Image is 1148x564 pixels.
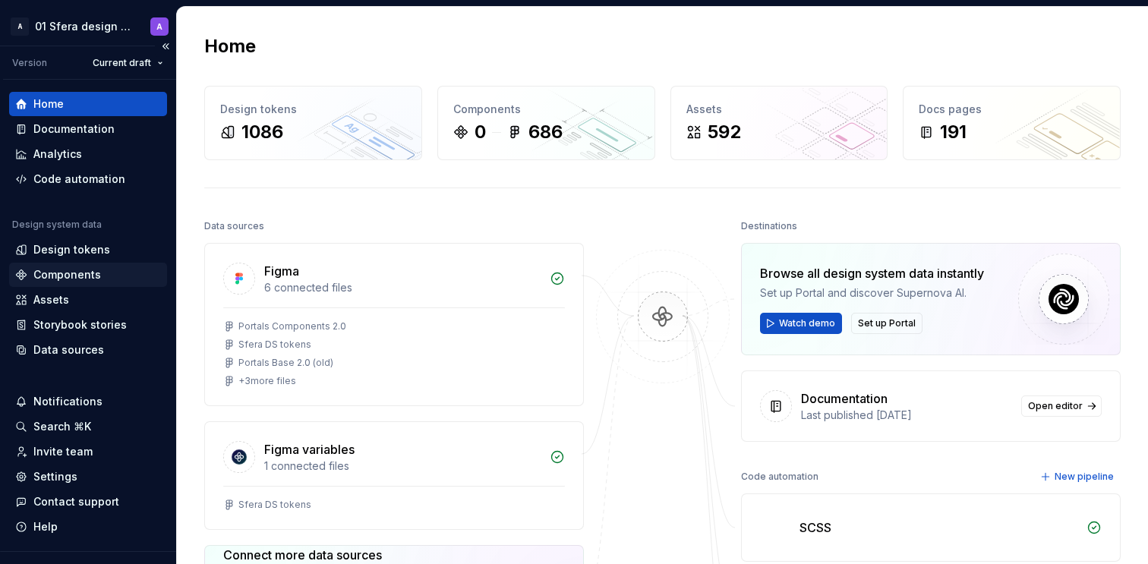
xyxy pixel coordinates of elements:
a: Design tokens1086 [204,86,422,160]
span: Open editor [1028,400,1083,412]
div: Documentation [33,121,115,137]
div: Assets [686,102,872,117]
div: A [156,20,162,33]
div: Design tokens [220,102,406,117]
div: SCSS [799,518,831,537]
div: 191 [940,120,967,144]
div: Design tokens [33,242,110,257]
div: 0 [475,120,486,144]
div: Components [453,102,639,117]
a: Documentation [9,117,167,141]
a: Data sources [9,338,167,362]
div: Contact support [33,494,119,509]
div: Data sources [33,342,104,358]
div: Docs pages [919,102,1105,117]
a: Figma variables1 connected filesSfera DS tokens [204,421,584,530]
button: A01 Sfera design systemA [3,10,173,43]
a: Invite team [9,440,167,464]
button: Set up Portal [851,313,922,334]
div: 592 [708,120,741,144]
div: Version [12,57,47,69]
div: Analytics [33,147,82,162]
div: Browse all design system data instantly [760,264,984,282]
span: Current draft [93,57,151,69]
a: Analytics [9,142,167,166]
div: Portals Base 2.0 (old) [238,357,333,369]
div: Portals Components 2.0 [238,320,346,332]
div: Sfera DS tokens [238,499,311,511]
div: Data sources [204,216,264,237]
button: Current draft [86,52,170,74]
div: Components [33,267,101,282]
button: Notifications [9,389,167,414]
div: 6 connected files [264,280,541,295]
div: Settings [33,469,77,484]
span: Watch demo [779,317,835,329]
a: Assets [9,288,167,312]
button: Collapse sidebar [155,36,176,57]
a: Components [9,263,167,287]
a: Docs pages191 [903,86,1121,160]
span: Set up Portal [858,317,916,329]
div: + 3 more files [238,375,296,387]
span: New pipeline [1055,471,1114,483]
div: 01 Sfera design system [35,19,132,34]
a: Code automation [9,167,167,191]
div: Connect more data sources [223,546,437,564]
div: Last published [DATE] [801,408,1012,423]
div: Code automation [33,172,125,187]
div: Design system data [12,219,102,231]
a: Design tokens [9,238,167,262]
div: 1 connected files [264,458,541,474]
div: Figma [264,262,299,280]
a: Figma6 connected filesPortals Components 2.0Sfera DS tokensPortals Base 2.0 (old)+3more files [204,243,584,406]
div: Help [33,519,58,534]
div: Code automation [741,466,818,487]
a: Open editor [1021,395,1102,417]
a: Home [9,92,167,116]
div: Assets [33,292,69,307]
div: 686 [528,120,563,144]
div: 1086 [241,120,283,144]
div: Search ⌘K [33,419,91,434]
div: Storybook stories [33,317,127,332]
a: Components0686 [437,86,655,160]
div: Invite team [33,444,93,459]
button: Search ⌘K [9,414,167,439]
div: Documentation [801,389,888,408]
div: Figma variables [264,440,355,458]
a: Assets592 [670,86,888,160]
div: Sfera DS tokens [238,339,311,351]
div: Set up Portal and discover Supernova AI. [760,285,984,301]
a: Storybook stories [9,313,167,337]
button: Watch demo [760,313,842,334]
button: New pipeline [1036,466,1121,487]
h2: Home [204,34,256,58]
div: A [11,17,29,36]
button: Contact support [9,490,167,514]
div: Home [33,96,64,112]
div: Notifications [33,394,102,409]
a: Settings [9,465,167,489]
button: Help [9,515,167,539]
div: Destinations [741,216,797,237]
